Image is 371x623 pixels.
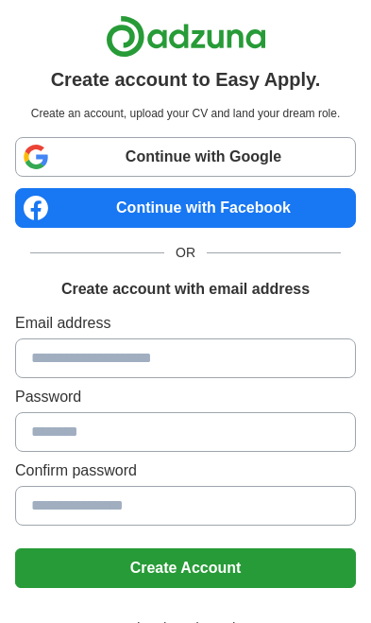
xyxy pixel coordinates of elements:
[15,312,356,335] label: Email address
[15,137,356,177] a: Continue with Google
[51,65,321,94] h1: Create account to Easy Apply.
[19,105,352,122] p: Create an account, upload your CV and land your dream role.
[15,548,356,588] button: Create Account
[15,188,356,228] a: Continue with Facebook
[15,386,356,408] label: Password
[15,459,356,482] label: Confirm password
[164,243,207,263] span: OR
[61,278,310,301] h1: Create account with email address
[106,15,266,58] img: Adzuna logo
